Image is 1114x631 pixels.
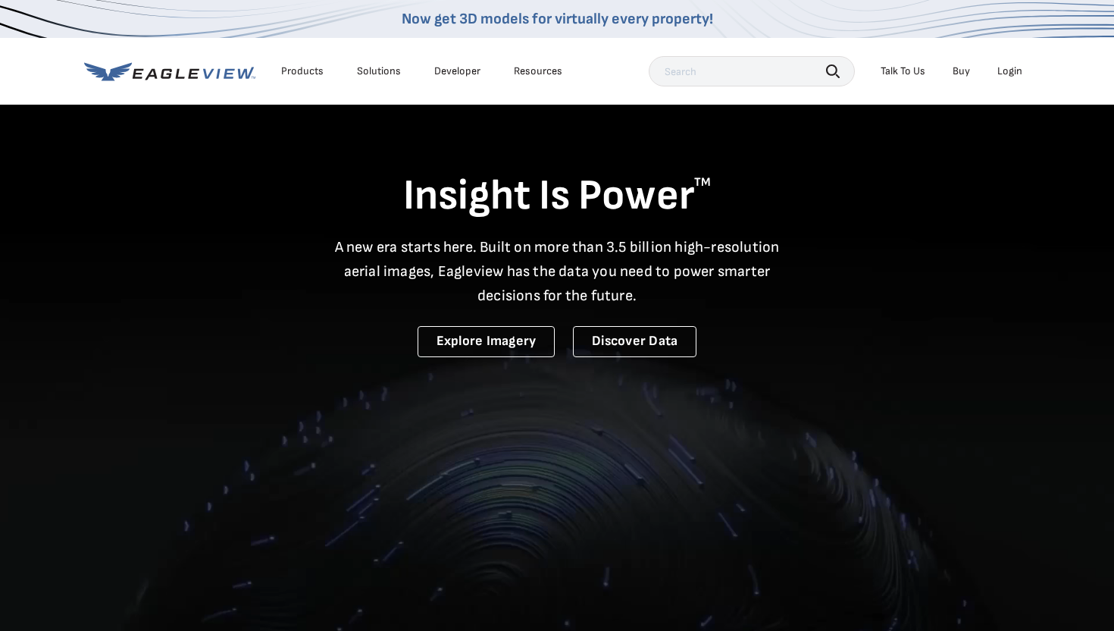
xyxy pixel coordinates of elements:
div: Login [997,64,1022,78]
sup: TM [694,175,711,190]
a: Buy [953,64,970,78]
input: Search [649,56,855,86]
a: Explore Imagery [418,326,555,357]
div: Resources [514,64,562,78]
a: Developer [434,64,480,78]
div: Talk To Us [881,64,925,78]
h1: Insight Is Power [84,170,1030,223]
a: Discover Data [573,326,696,357]
p: A new era starts here. Built on more than 3.5 billion high-resolution aerial images, Eagleview ha... [325,235,789,308]
a: Now get 3D models for virtually every property! [402,10,713,28]
div: Products [281,64,324,78]
div: Solutions [357,64,401,78]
